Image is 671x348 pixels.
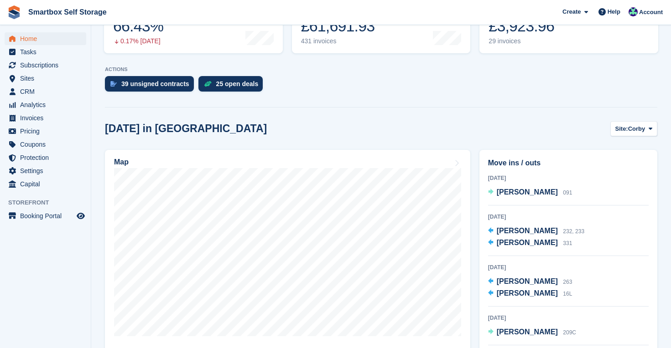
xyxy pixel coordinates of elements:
[488,174,649,182] div: [DATE]
[113,37,163,45] div: 0.17% [DATE]
[114,158,129,166] h2: Map
[488,187,572,199] a: [PERSON_NAME] 091
[20,138,75,151] span: Coupons
[562,7,581,16] span: Create
[563,329,576,336] span: 209C
[5,151,86,164] a: menu
[497,277,558,285] span: [PERSON_NAME]
[608,7,620,16] span: Help
[497,328,558,336] span: [PERSON_NAME]
[563,279,572,285] span: 263
[488,288,572,300] a: [PERSON_NAME] 16L
[615,124,628,133] span: Site:
[75,210,86,221] a: Preview store
[497,289,558,297] span: [PERSON_NAME]
[5,138,86,151] a: menu
[20,112,75,124] span: Invoices
[121,80,189,87] div: 39 unsigned contracts
[563,228,584,235] span: 232, 233
[20,210,75,222] span: Booking Portal
[105,76,198,96] a: 39 unsigned contracts
[20,32,75,45] span: Home
[105,67,657,72] p: ACTIONS
[5,178,86,190] a: menu
[20,151,75,164] span: Protection
[216,80,259,87] div: 25 open deals
[25,5,110,20] a: Smartbox Self Storage
[5,98,86,111] a: menu
[488,327,576,338] a: [PERSON_NAME] 209C
[5,32,86,45] a: menu
[20,72,75,85] span: Sites
[7,5,21,19] img: stora-icon-8386f47178a22dfd0bd8f6a31ec36ba5ce8667c1dd55bd0f319d3a0aa187defe.svg
[488,314,649,322] div: [DATE]
[113,17,163,36] div: 66.43%
[8,198,91,207] span: Storefront
[488,263,649,271] div: [DATE]
[563,291,572,297] span: 16L
[489,17,554,36] div: £3,923.96
[639,8,663,17] span: Account
[301,17,375,36] div: £61,691.93
[20,98,75,111] span: Analytics
[610,121,657,136] button: Site: Corby
[497,239,558,246] span: [PERSON_NAME]
[5,210,86,222] a: menu
[628,124,645,133] span: Corby
[204,81,212,87] img: deal-1b604bf984904fb50ccaf53a9ad4b4a5d6e5aea283cecdc64d6e3604feb123c2.svg
[198,76,268,96] a: 25 open deals
[489,37,554,45] div: 29 invoices
[20,125,75,138] span: Pricing
[5,85,86,98] a: menu
[488,213,649,221] div: [DATE]
[488,276,572,288] a: [PERSON_NAME] 263
[563,240,572,246] span: 331
[5,164,86,177] a: menu
[488,225,584,237] a: [PERSON_NAME] 232, 233
[20,59,75,72] span: Subscriptions
[5,72,86,85] a: menu
[5,112,86,124] a: menu
[301,37,375,45] div: 431 invoices
[5,125,86,138] a: menu
[497,227,558,235] span: [PERSON_NAME]
[5,59,86,72] a: menu
[629,7,638,16] img: Roger Canham
[497,188,558,196] span: [PERSON_NAME]
[488,237,572,249] a: [PERSON_NAME] 331
[5,46,86,58] a: menu
[20,164,75,177] span: Settings
[488,158,649,169] h2: Move ins / outs
[20,46,75,58] span: Tasks
[110,81,117,87] img: contract_signature_icon-13c848040528278c33f63329250d36e43548de30e8caae1d1a13099fd9432cc5.svg
[563,189,572,196] span: 091
[20,85,75,98] span: CRM
[105,123,267,135] h2: [DATE] in [GEOGRAPHIC_DATA]
[20,178,75,190] span: Capital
